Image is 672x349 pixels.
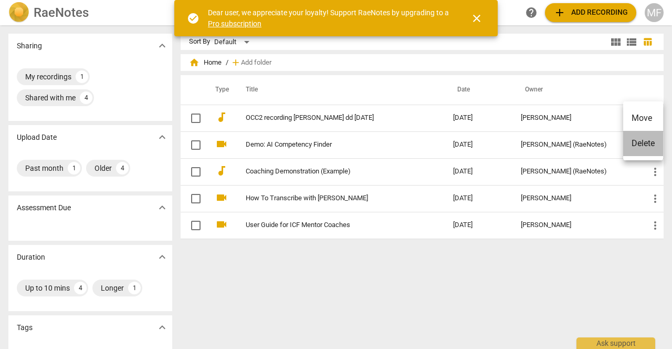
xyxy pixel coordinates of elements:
li: Delete [623,131,663,156]
li: Move [623,106,663,131]
div: Dear user, we appreciate your loyalty! Support RaeNotes by upgrading to a [208,7,451,29]
a: Pro subscription [208,19,261,28]
button: Close [464,6,489,31]
span: check_circle [187,12,199,25]
span: close [470,12,483,25]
